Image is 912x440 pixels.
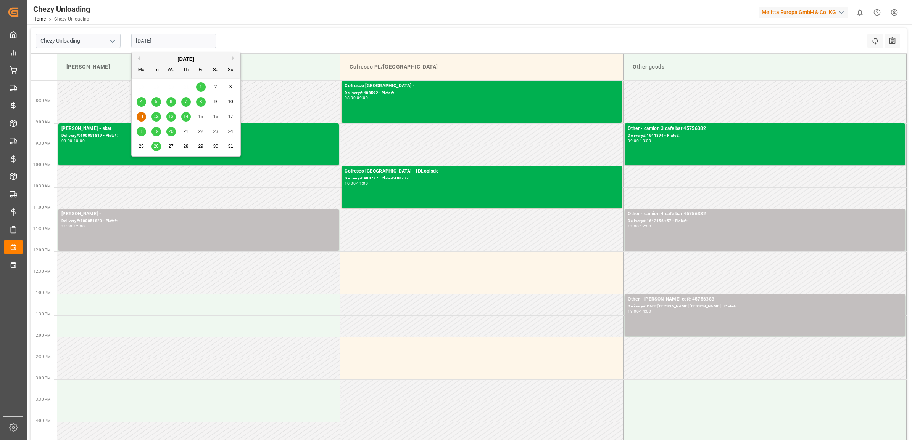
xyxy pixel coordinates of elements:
button: Next Month [232,56,237,61]
div: - [639,139,640,142]
span: 30 [213,144,218,149]
span: 10:30 AM [33,184,51,188]
div: Fr [196,66,206,75]
div: 13:00 [628,310,639,313]
span: 12:30 PM [33,269,51,274]
div: Delivery#:400051820 - Plate#: [61,218,336,224]
div: Other - camion 4 cafe bar 45756382 [628,210,902,218]
span: 5 [155,99,158,104]
span: 1 [200,84,202,90]
span: 6 [170,99,172,104]
div: - [73,224,74,228]
div: Choose Sunday, August 3rd, 2025 [226,82,235,92]
span: 17 [228,114,233,119]
div: - [639,224,640,228]
div: Choose Friday, August 29th, 2025 [196,142,206,151]
span: 21 [183,129,188,134]
div: Choose Thursday, August 14th, 2025 [181,112,191,122]
div: Su [226,66,235,75]
span: 3:00 PM [36,376,51,380]
span: 2:00 PM [36,333,51,338]
span: 2:30 PM [36,355,51,359]
span: 12:00 PM [33,248,51,252]
input: DD.MM.YYYY [131,34,216,48]
span: 15 [198,114,203,119]
div: 10:00 [640,139,651,142]
div: We [166,66,176,75]
div: Choose Wednesday, August 13th, 2025 [166,112,176,122]
div: 10:00 [345,182,356,185]
div: Choose Saturday, August 16th, 2025 [211,112,221,122]
span: 9 [214,99,217,104]
span: 1:30 PM [36,312,51,316]
span: 19 [153,129,158,134]
button: Previous Month [135,56,140,61]
div: 10:00 [74,139,85,142]
div: Choose Wednesday, August 20th, 2025 [166,127,176,136]
button: Melitta Europa GmbH & Co. KG [759,5,851,19]
div: Choose Saturday, August 9th, 2025 [211,97,221,107]
span: 8:30 AM [36,99,51,103]
div: Delivery#:CAFE [PERSON_NAME] [PERSON_NAME] - Plate#: [628,303,902,310]
div: [DATE] [132,55,240,63]
div: Choose Friday, August 22nd, 2025 [196,127,206,136]
span: 22 [198,129,203,134]
div: [PERSON_NAME] - [61,210,336,218]
span: 1:00 PM [36,291,51,295]
div: 09:00 [357,96,368,99]
span: 25 [139,144,143,149]
div: 09:00 [628,139,639,142]
div: Choose Monday, August 11th, 2025 [137,112,146,122]
span: 29 [198,144,203,149]
div: Choose Friday, August 1st, 2025 [196,82,206,92]
div: Choose Wednesday, August 6th, 2025 [166,97,176,107]
div: 11:00 [357,182,368,185]
span: 26 [153,144,158,149]
span: 11:00 AM [33,205,51,210]
span: 3:30 PM [36,397,51,402]
div: Tu [151,66,161,75]
div: Chezy Unloading [33,3,90,15]
span: 27 [168,144,173,149]
div: Delivery#:400051819 - Plate#: [61,133,336,139]
div: Cofresco [GEOGRAPHIC_DATA] - IDLogistic [345,168,619,175]
div: Th [181,66,191,75]
div: Choose Monday, August 18th, 2025 [137,127,146,136]
div: Choose Sunday, August 31st, 2025 [226,142,235,151]
span: 14 [183,114,188,119]
div: 14:00 [640,310,651,313]
span: 3 [229,84,232,90]
div: Choose Saturday, August 30th, 2025 [211,142,221,151]
div: Choose Saturday, August 23rd, 2025 [211,127,221,136]
span: 9:30 AM [36,141,51,146]
div: Choose Thursday, August 21st, 2025 [181,127,191,136]
div: Delivery#:1642156 +57 - Plate#: [628,218,902,224]
div: Choose Friday, August 8th, 2025 [196,97,206,107]
div: Cofresco PL/[GEOGRAPHIC_DATA] [346,60,617,74]
div: - [73,139,74,142]
span: 7 [185,99,187,104]
div: [PERSON_NAME] [63,60,334,74]
span: 23 [213,129,218,134]
div: Choose Tuesday, August 12th, 2025 [151,112,161,122]
span: 2 [214,84,217,90]
span: 28 [183,144,188,149]
div: Choose Sunday, August 24th, 2025 [226,127,235,136]
a: Home [33,16,46,22]
div: Delivery#:1641894 - Plate#: [628,133,902,139]
span: 13 [168,114,173,119]
div: 09:00 [61,139,73,142]
div: Choose Monday, August 4th, 2025 [137,97,146,107]
div: Cofresco [GEOGRAPHIC_DATA] - [345,82,619,90]
span: 16 [213,114,218,119]
span: 4 [140,99,143,104]
div: 12:00 [74,224,85,228]
button: Help Center [868,4,886,21]
div: Sa [211,66,221,75]
div: Choose Monday, August 25th, 2025 [137,142,146,151]
span: 10 [228,99,233,104]
div: 12:00 [640,224,651,228]
div: Other goods [630,60,900,74]
div: 08:00 [345,96,356,99]
div: Delivery#:488592 - Plate#: [345,90,619,96]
